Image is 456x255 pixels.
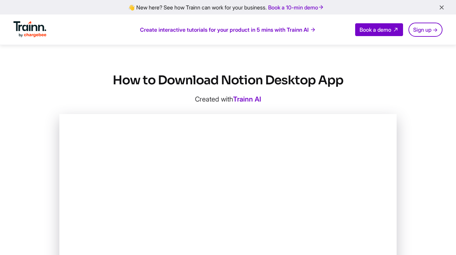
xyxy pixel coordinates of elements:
[355,23,403,36] a: Book a demo
[408,23,443,37] a: Sign up →
[140,26,309,33] span: Create interactive tutorials for your product in 5 mins with Trainn AI
[59,95,397,103] p: Created with
[360,26,391,33] span: Book a demo
[233,95,261,103] a: Trainn AI
[59,72,397,88] h1: How to Download Notion Desktop App
[4,4,452,10] div: 👋 New here? See how Trainn can work for your business.
[13,21,47,37] img: Trainn Logo
[267,3,325,12] a: Book a 10-min demo
[140,26,316,33] a: Create interactive tutorials for your product in 5 mins with Trainn AI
